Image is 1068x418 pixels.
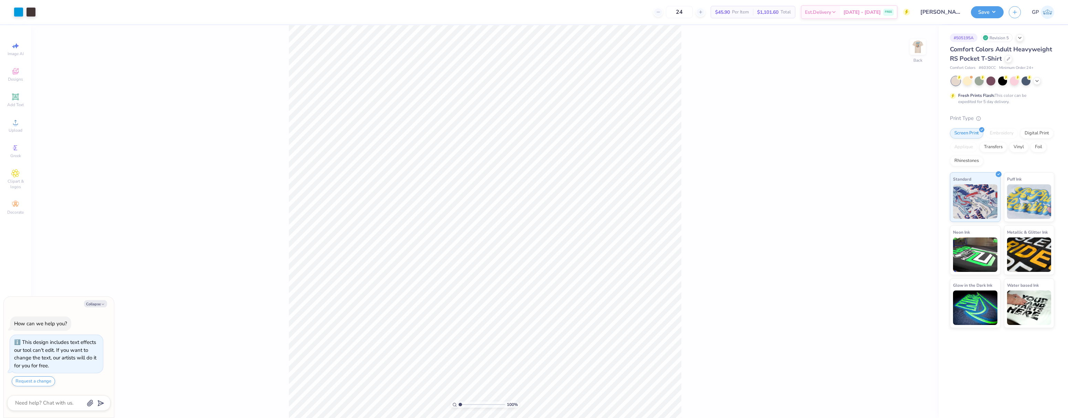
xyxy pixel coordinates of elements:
[1020,128,1054,139] div: Digital Print
[971,6,1004,18] button: Save
[757,9,778,16] span: $1,101.60
[3,179,28,190] span: Clipart & logos
[12,376,55,386] button: Request a change
[980,142,1007,152] div: Transfers
[8,77,23,82] span: Designs
[950,156,983,166] div: Rhinestones
[1007,282,1039,289] span: Water based Ink
[9,128,22,133] span: Upload
[915,5,966,19] input: Untitled Design
[1007,175,1022,183] span: Puff Ink
[953,184,997,219] img: Standard
[84,300,107,307] button: Collapse
[953,290,997,325] img: Glow in the Dark Ink
[1009,142,1028,152] div: Vinyl
[1007,237,1051,272] img: Metallic & Glitter Ink
[953,282,992,289] span: Glow in the Dark Ink
[958,93,995,98] strong: Fresh Prints Flash:
[844,9,881,16] span: [DATE] - [DATE]
[732,9,749,16] span: Per Item
[1032,8,1039,16] span: GP
[10,153,21,159] span: Greek
[950,128,983,139] div: Screen Print
[985,128,1018,139] div: Embroidery
[953,175,971,183] span: Standard
[999,65,1034,71] span: Minimum Order: 24 +
[1007,290,1051,325] img: Water based Ink
[805,9,831,16] span: Est. Delivery
[953,237,997,272] img: Neon Ink
[1041,6,1054,19] img: Germaine Penalosa
[958,92,1043,105] div: This color can be expedited for 5 day delivery.
[7,210,24,215] span: Decorate
[950,45,1052,63] span: Comfort Colors Adult Heavyweight RS Pocket T-Shirt
[911,40,925,54] img: Back
[1007,184,1051,219] img: Puff Ink
[950,65,975,71] span: Comfort Colors
[14,320,67,327] div: How can we help you?
[913,57,922,63] div: Back
[979,65,996,71] span: # 6030CC
[8,51,24,57] span: Image AI
[781,9,791,16] span: Total
[7,102,24,108] span: Add Text
[1030,142,1047,152] div: Foil
[885,10,892,14] span: FREE
[953,228,970,236] span: Neon Ink
[666,6,693,18] input: – –
[950,142,977,152] div: Applique
[715,9,730,16] span: $45.90
[1007,228,1048,236] span: Metallic & Glitter Ink
[507,401,518,408] span: 100 %
[1032,6,1054,19] a: GP
[950,114,1054,122] div: Print Type
[950,33,977,42] div: # 505195A
[981,33,1013,42] div: Revision 5
[14,339,96,369] div: This design includes text effects our tool can't edit. If you want to change the text, our artist...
